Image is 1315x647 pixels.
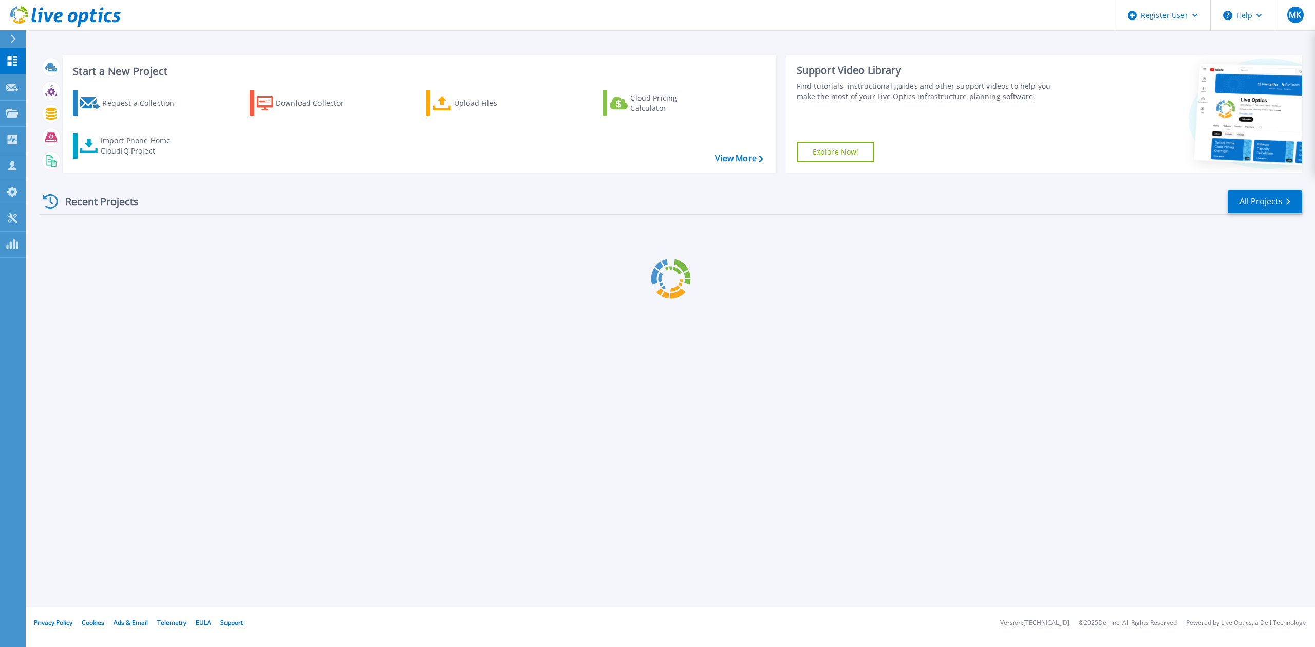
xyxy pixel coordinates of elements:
[73,90,187,116] a: Request a Collection
[1289,11,1301,19] span: MK
[114,618,148,627] a: Ads & Email
[34,618,72,627] a: Privacy Policy
[603,90,717,116] a: Cloud Pricing Calculator
[454,93,536,113] div: Upload Files
[797,81,1063,102] div: Find tutorials, instructional guides and other support videos to help you make the most of your L...
[797,142,875,162] a: Explore Now!
[196,618,211,627] a: EULA
[82,618,104,627] a: Cookies
[40,189,153,214] div: Recent Projects
[426,90,540,116] a: Upload Files
[102,93,184,113] div: Request a Collection
[250,90,364,116] a: Download Collector
[157,618,186,627] a: Telemetry
[101,136,181,156] div: Import Phone Home CloudIQ Project
[630,93,712,113] div: Cloud Pricing Calculator
[276,93,358,113] div: Download Collector
[797,64,1063,77] div: Support Video Library
[715,154,763,163] a: View More
[73,66,763,77] h3: Start a New Project
[1079,620,1177,626] li: © 2025 Dell Inc. All Rights Reserved
[1186,620,1306,626] li: Powered by Live Optics, a Dell Technology
[1228,190,1302,213] a: All Projects
[1000,620,1069,626] li: Version: [TECHNICAL_ID]
[220,618,243,627] a: Support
